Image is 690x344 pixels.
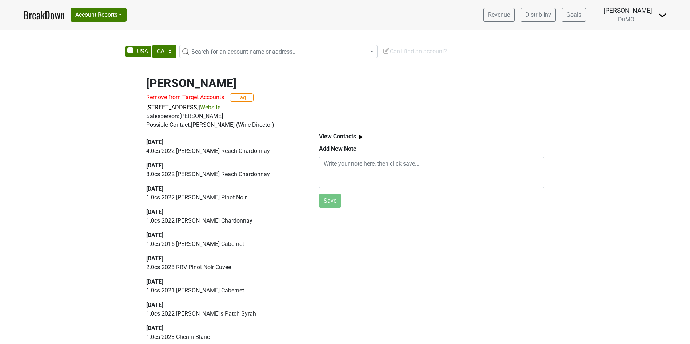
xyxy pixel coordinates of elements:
[191,48,297,55] span: Search for an account name or address...
[23,7,65,23] a: BreakDown
[521,8,556,22] a: Distrib Inv
[146,121,544,129] div: Possible Contact: [PERSON_NAME] (Wine Director)
[146,185,302,193] div: [DATE]
[383,48,447,55] span: Can't find an account?
[146,309,302,318] p: 1.0 cs 2022 [PERSON_NAME]'s Patch Syrah
[146,324,302,333] div: [DATE]
[146,147,302,155] p: 4.0 cs 2022 [PERSON_NAME] Reach Chardonnay
[146,278,302,286] div: [DATE]
[146,170,302,179] p: 3.0 cs 2022 [PERSON_NAME] Reach Chardonnay
[146,263,302,272] p: 2.0 cs 2023 RRV Pinot Noir Cuvee
[618,16,638,23] span: DuMOL
[146,161,302,170] div: [DATE]
[146,301,302,309] div: [DATE]
[319,133,356,140] b: View Contacts
[146,104,199,111] a: [STREET_ADDRESS]
[146,103,544,112] p: |
[71,8,127,22] button: Account Reports
[603,6,652,15] div: [PERSON_NAME]
[356,133,365,142] img: arrow_right.svg
[319,145,356,152] b: Add New Note
[146,231,302,240] div: [DATE]
[146,112,544,121] div: Salesperson: [PERSON_NAME]
[146,240,302,248] p: 1.0 cs 2016 [PERSON_NAME] Cabernet
[146,216,302,225] p: 1.0 cs 2022 [PERSON_NAME] Chardonnay
[562,8,586,22] a: Goals
[383,47,390,54] img: Edit
[200,104,220,111] a: Website
[483,8,515,22] a: Revenue
[146,254,302,263] div: [DATE]
[146,333,302,341] p: 1.0 cs 2023 Chenin Blanc
[146,94,224,101] span: Remove from Target Accounts
[146,193,302,202] p: 1.0 cs 2022 [PERSON_NAME] Pinot Noir
[146,76,544,90] h2: [PERSON_NAME]
[658,11,667,20] img: Dropdown Menu
[319,194,341,208] button: Save
[146,286,302,295] p: 1.0 cs 2021 [PERSON_NAME] Cabernet
[146,208,302,216] div: [DATE]
[146,138,302,147] div: [DATE]
[230,93,254,102] button: Tag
